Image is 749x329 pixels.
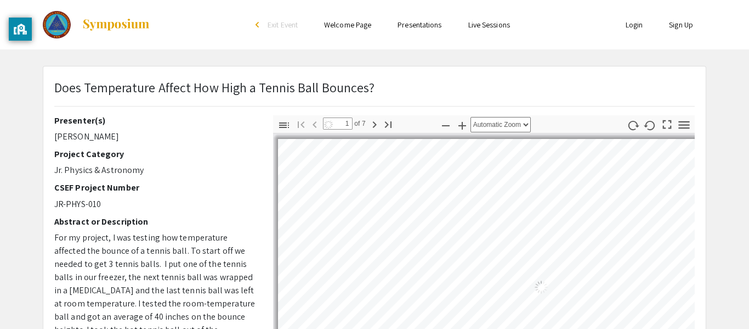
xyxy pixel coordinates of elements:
p: Does Temperature Affect How High a Tennis Ball Bounces? [54,77,375,97]
button: Rotate Clockwise [624,117,643,133]
button: privacy banner [9,18,32,41]
p: JR-PHYS-010 [54,198,257,211]
button: Zoom Out [436,117,455,133]
button: Switch to Presentation Mode [658,115,677,131]
select: Zoom [470,117,531,132]
a: Login [626,20,643,30]
div: arrow_back_ios [256,21,262,28]
span: of 7 [353,118,366,130]
h2: CSEF Project Number [54,182,257,193]
p: Jr. Physics & Astronomy [54,164,257,177]
a: Welcome Page [324,20,371,30]
a: The 2023 Colorado Science & Engineering Fair [43,11,150,38]
h2: Project Category [54,149,257,159]
a: Sign Up [669,20,693,30]
button: Zoom In [453,117,472,133]
button: Tools [675,117,694,133]
span: Exit Event [268,20,298,30]
h2: Presenter(s) [54,115,257,126]
button: Go to First Page [292,116,310,132]
a: Live Sessions [468,20,510,30]
input: Page [323,118,353,130]
a: Presentations [398,20,441,30]
button: Previous Page [305,116,324,132]
p: [PERSON_NAME] [54,130,257,143]
h2: Abstract or Description [54,216,257,227]
button: Next Page [365,116,384,132]
img: The 2023 Colorado Science & Engineering Fair [43,11,71,38]
button: Go to Last Page [379,116,398,132]
img: Symposium by ForagerOne [82,18,150,31]
button: Rotate Counterclockwise [641,117,660,133]
button: Toggle Sidebar [275,117,293,133]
